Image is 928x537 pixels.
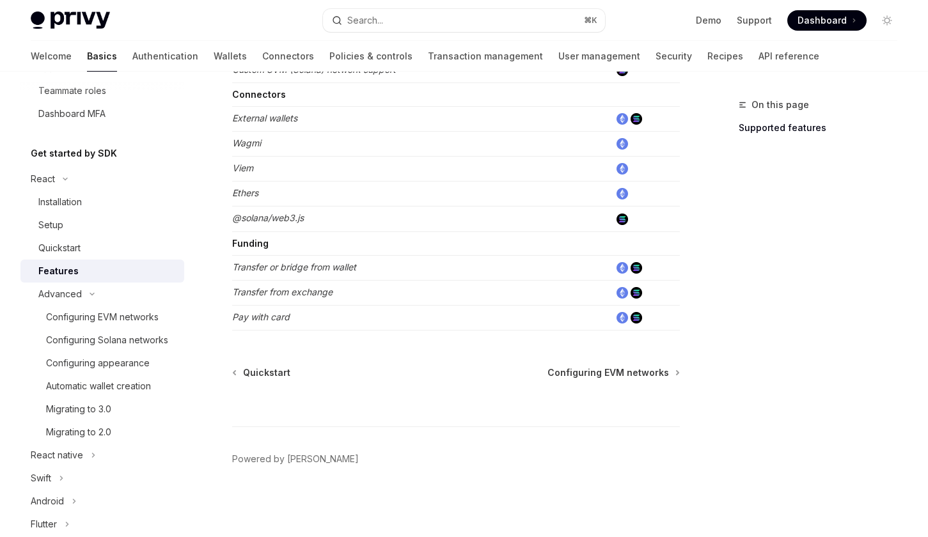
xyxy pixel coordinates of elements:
[31,12,110,29] img: light logo
[547,366,669,379] span: Configuring EVM networks
[787,10,867,31] a: Dashboard
[31,517,57,532] div: Flutter
[262,41,314,72] a: Connectors
[46,309,159,325] div: Configuring EVM networks
[631,262,642,274] img: solana.png
[31,171,55,187] div: React
[232,89,286,100] strong: Connectors
[617,188,628,199] img: ethereum.png
[31,41,72,72] a: Welcome
[46,424,111,440] div: Migrating to 2.0
[243,366,290,379] span: Quickstart
[631,312,642,323] img: solana.png
[214,41,247,72] a: Wallets
[20,102,184,125] a: Dashboard MFA
[132,41,198,72] a: Authentication
[232,162,253,173] em: Viem
[751,97,809,113] span: On this page
[31,494,64,509] div: Android
[232,261,356,272] em: Transfer or bridge from wallet
[20,421,184,444] a: Migrating to 2.0
[38,194,82,210] div: Installation
[31,447,83,463] div: React native
[38,240,81,256] div: Quickstart
[46,355,150,371] div: Configuring appearance
[617,287,628,299] img: ethereum.png
[31,146,117,161] h5: Get started by SDK
[31,471,51,486] div: Swift
[696,14,721,27] a: Demo
[20,306,184,329] a: Configuring EVM networks
[38,217,63,233] div: Setup
[617,262,628,274] img: ethereum.png
[428,41,543,72] a: Transaction management
[232,238,269,249] strong: Funding
[737,14,772,27] a: Support
[232,113,297,123] em: External wallets
[617,113,628,125] img: ethereum.png
[20,214,184,237] a: Setup
[617,138,628,150] img: ethereum.png
[617,214,628,225] img: solana.png
[329,41,413,72] a: Policies & controls
[46,401,111,417] div: Migrating to 3.0
[46,378,151,394] div: Automatic wallet creation
[38,263,79,279] div: Features
[877,10,897,31] button: Toggle dark mode
[38,106,106,121] div: Dashboard MFA
[739,118,908,138] a: Supported features
[38,286,82,302] div: Advanced
[232,64,396,75] em: Custom SVM (Solana) network support
[232,212,304,223] em: @solana/web3.js
[20,191,184,214] a: Installation
[558,41,640,72] a: User management
[20,352,184,375] a: Configuring appearance
[232,453,359,465] a: Powered by [PERSON_NAME]
[232,137,261,148] em: Wagmi
[20,398,184,421] a: Migrating to 3.0
[46,332,168,348] div: Configuring Solana networks
[631,287,642,299] img: solana.png
[232,286,333,297] em: Transfer from exchange
[233,366,290,379] a: Quickstart
[20,237,184,260] a: Quickstart
[617,312,628,323] img: ethereum.png
[232,311,290,322] em: Pay with card
[20,329,184,352] a: Configuring Solana networks
[631,113,642,125] img: solana.png
[323,9,605,32] button: Search...⌘K
[20,375,184,398] a: Automatic wallet creation
[707,41,743,72] a: Recipes
[617,163,628,175] img: ethereum.png
[584,15,597,26] span: ⌘ K
[20,260,184,283] a: Features
[759,41,819,72] a: API reference
[347,13,383,28] div: Search...
[232,187,258,198] em: Ethers
[87,41,117,72] a: Basics
[547,366,679,379] a: Configuring EVM networks
[798,14,847,27] span: Dashboard
[656,41,692,72] a: Security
